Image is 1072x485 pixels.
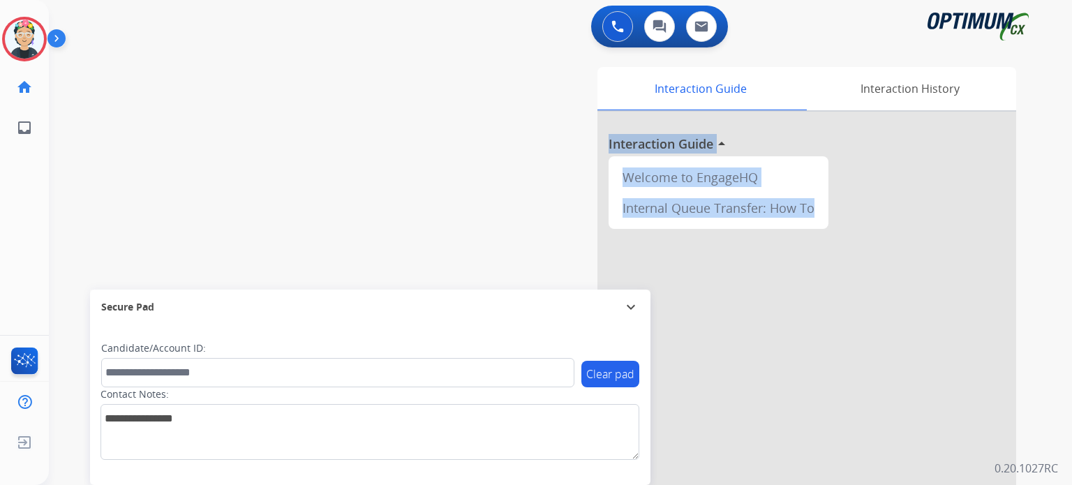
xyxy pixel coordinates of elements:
mat-icon: home [16,79,33,96]
p: 0.20.1027RC [995,460,1058,477]
div: Internal Queue Transfer: How To [614,193,823,223]
div: Interaction History [803,67,1016,110]
div: Welcome to EngageHQ [614,162,823,193]
label: Candidate/Account ID: [101,341,206,355]
span: Secure Pad [101,300,154,314]
div: Interaction Guide [597,67,803,110]
mat-icon: expand_more [623,299,639,315]
button: Clear pad [581,361,639,387]
img: avatar [5,20,44,59]
mat-icon: inbox [16,119,33,136]
label: Contact Notes: [100,387,169,401]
